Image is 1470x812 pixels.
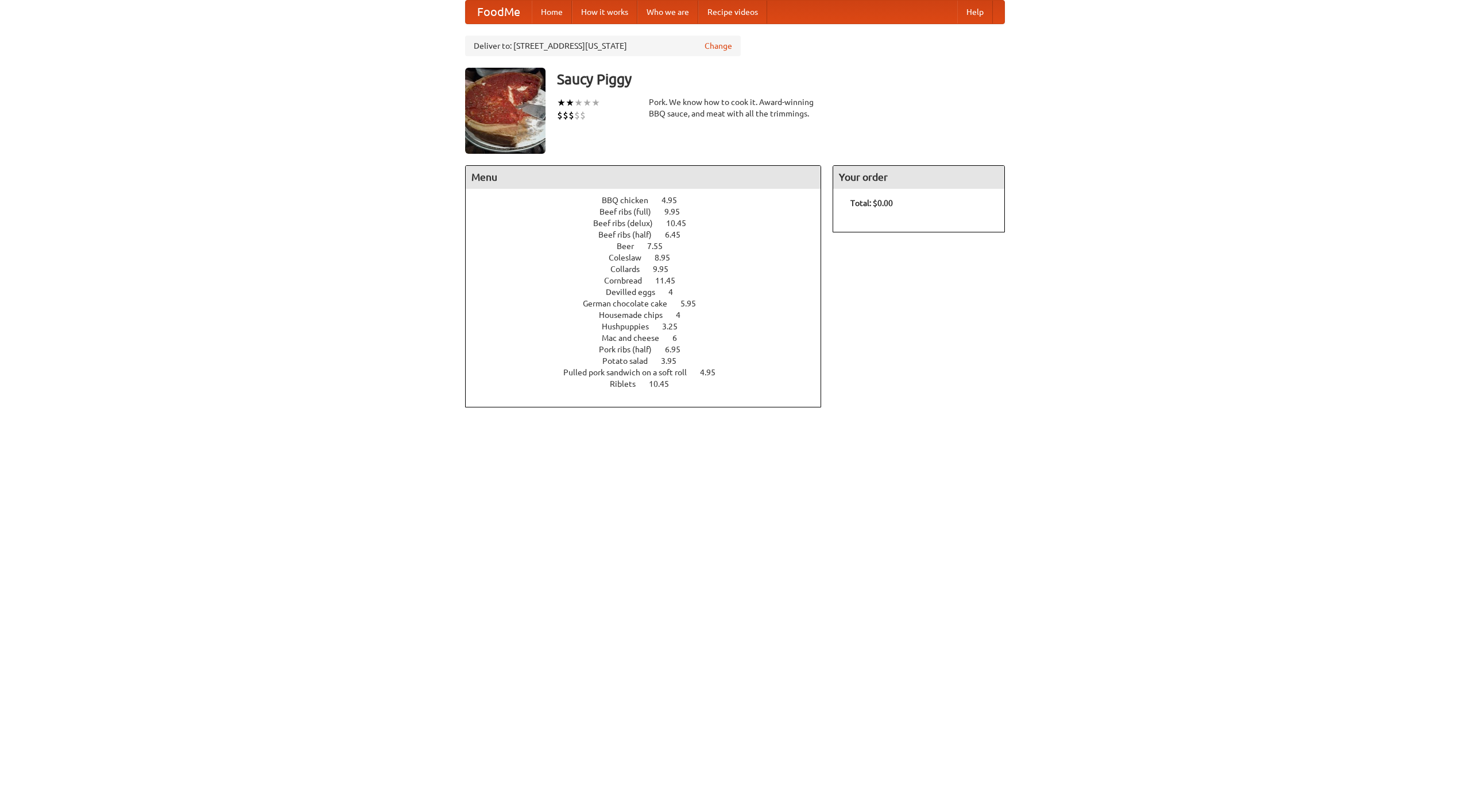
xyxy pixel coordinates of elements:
a: Collards 9.95 [610,265,690,274]
a: Recipe videos [698,1,767,24]
span: 3.95 [661,356,688,366]
span: 3.25 [662,322,689,331]
span: 4 [676,310,692,320]
span: 6 [672,333,688,343]
h3: Saucy Piggy [557,68,1005,91]
h4: Your order [833,166,1004,189]
span: Cornbread [604,276,653,285]
span: Collards [610,265,651,274]
span: German chocolate cake [583,299,679,308]
a: Pulled pork sandwich on a soft roll 4.95 [563,368,737,377]
span: 10.45 [666,219,698,228]
span: 9.95 [664,207,691,216]
a: Who we are [637,1,698,24]
li: $ [580,109,586,122]
span: 4 [668,287,684,297]
span: Beef ribs (half) [598,230,663,239]
span: Beef ribs (delux) [593,219,664,228]
span: 9.95 [653,265,680,274]
div: Deliver to: [STREET_ADDRESS][US_STATE] [465,36,741,56]
a: Potato salad 3.95 [602,356,698,366]
span: Beef ribs (full) [599,207,663,216]
li: $ [568,109,574,122]
a: Pork ribs (half) 6.95 [599,345,702,354]
h4: Menu [466,166,821,189]
span: 8.95 [655,253,682,262]
span: Pork ribs (half) [599,345,663,354]
a: Change [705,40,732,52]
a: Devilled eggs 4 [606,287,694,297]
span: Riblets [610,379,647,388]
a: Home [532,1,572,24]
span: Coleslaw [609,253,653,262]
a: Beer 7.55 [617,242,684,251]
span: 7.55 [647,242,674,251]
li: ★ [583,96,591,109]
a: Riblets 10.45 [610,379,690,388]
span: Beer [617,242,645,251]
li: $ [574,109,580,122]
li: ★ [591,96,600,109]
a: Cornbread 11.45 [604,276,697,285]
span: Pulled pork sandwich on a soft roll [563,368,698,377]
span: 6.95 [665,345,692,354]
a: German chocolate cake 5.95 [583,299,717,308]
li: ★ [574,96,583,109]
li: ★ [557,96,566,109]
a: Help [957,1,993,24]
div: Pork. We know how to cook it. Award-winning BBQ sauce, and meat with all the trimmings. [649,96,821,119]
a: Beef ribs (full) 9.95 [599,207,701,216]
span: BBQ chicken [602,196,660,205]
span: 10.45 [649,379,680,388]
span: Housemade chips [599,310,674,320]
a: Coleslaw 8.95 [609,253,691,262]
a: FoodMe [466,1,532,24]
li: ★ [566,96,574,109]
span: 4.95 [661,196,688,205]
a: Housemade chips 4 [599,310,702,320]
a: BBQ chicken 4.95 [602,196,698,205]
li: $ [557,109,563,122]
span: 11.45 [655,276,687,285]
a: Hushpuppies 3.25 [602,322,699,331]
li: $ [563,109,568,122]
b: Total: $0.00 [850,199,893,208]
a: Beef ribs (delux) 10.45 [593,219,707,228]
span: Mac and cheese [602,333,671,343]
a: Mac and cheese 6 [602,333,698,343]
span: 4.95 [700,368,727,377]
span: 5.95 [680,299,707,308]
img: angular.jpg [465,68,546,154]
a: Beef ribs (half) 6.45 [598,230,702,239]
span: Hushpuppies [602,322,660,331]
span: 6.45 [665,230,692,239]
a: How it works [572,1,637,24]
span: Potato salad [602,356,659,366]
span: Devilled eggs [606,287,667,297]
